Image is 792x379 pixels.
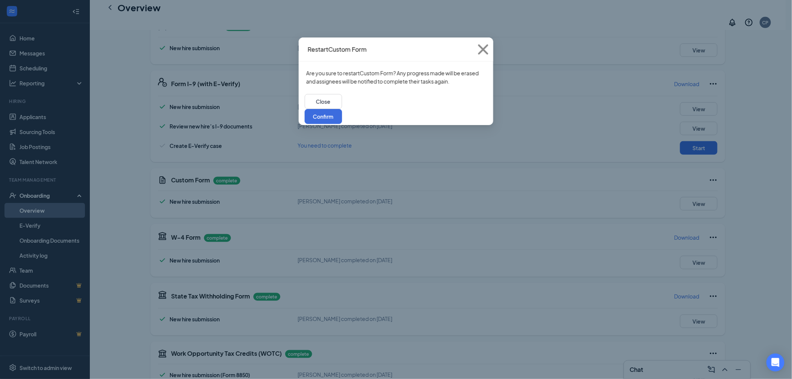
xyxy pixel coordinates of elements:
[767,354,785,372] div: Open Intercom Messenger
[306,69,486,85] p: Are you sure to restart Custom Form ? Any progress made will be erased and assignees will be noti...
[473,37,493,61] button: Close
[305,94,342,109] button: Close
[305,109,342,124] button: Confirm
[473,39,493,60] svg: Cross
[308,45,367,54] h4: Restart Custom Form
